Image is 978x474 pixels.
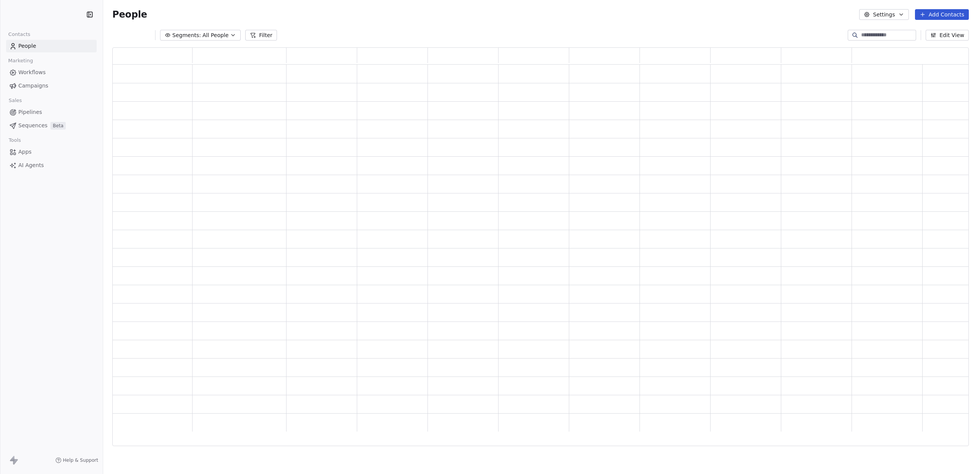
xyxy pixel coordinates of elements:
span: Help & Support [63,457,98,463]
span: AI Agents [18,161,44,169]
button: Settings [859,9,908,20]
span: Workflows [18,68,46,76]
span: Campaigns [18,82,48,90]
span: Beta [50,122,66,130]
span: Pipelines [18,108,42,116]
button: Add Contacts [915,9,969,20]
span: Sales [5,95,25,106]
span: Apps [18,148,32,156]
a: AI Agents [6,159,97,172]
span: Segments: [172,31,201,39]
a: People [6,40,97,52]
span: Contacts [5,29,34,40]
a: SequencesBeta [6,119,97,132]
a: Pipelines [6,106,97,118]
span: People [18,42,36,50]
button: Edit View [926,30,969,41]
button: Filter [245,30,277,41]
a: Help & Support [55,457,98,463]
span: All People [202,31,228,39]
span: Sequences [18,122,47,130]
a: Apps [6,146,97,158]
div: grid [113,65,969,446]
span: People [112,9,147,20]
span: Tools [5,135,24,146]
span: Marketing [5,55,36,67]
a: Campaigns [6,80,97,92]
a: Workflows [6,66,97,79]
